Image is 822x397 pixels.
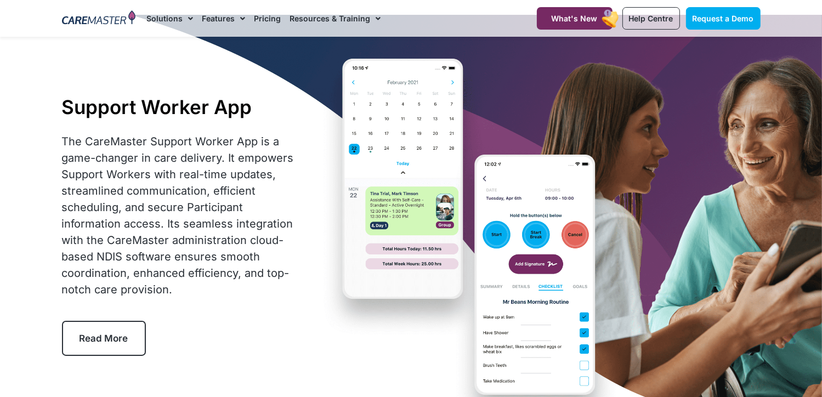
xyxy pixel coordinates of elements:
[686,7,761,30] a: Request a Demo
[693,14,754,23] span: Request a Demo
[62,95,299,118] h1: Support Worker App
[62,133,299,298] div: The CareMaster Support Worker App is a game-changer in care delivery. It empowers Support Workers...
[622,7,680,30] a: Help Centre
[80,333,128,344] span: Read More
[552,14,598,23] span: What's New
[537,7,613,30] a: What's New
[629,14,673,23] span: Help Centre
[62,321,146,356] a: Read More
[62,10,136,27] img: CareMaster Logo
